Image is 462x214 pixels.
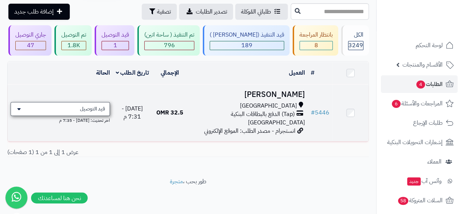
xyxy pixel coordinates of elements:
[340,25,370,56] a: الكل3249
[381,172,458,190] a: وآتس آبجديد
[427,157,442,167] span: العملاء
[164,41,175,50] span: 796
[27,41,34,50] span: 47
[348,41,363,50] span: 3249
[406,176,442,186] span: وآتس آب
[96,68,110,77] a: الحالة
[145,41,194,50] div: 796
[289,68,305,77] a: العميل
[14,7,54,16] span: إضافة طلب جديد
[240,102,297,110] span: [GEOGRAPHIC_DATA]
[114,41,117,50] span: 1
[102,31,129,39] div: قيد التوصيل
[311,108,329,117] a: #5446
[381,192,458,209] a: السلات المتروكة58
[416,79,443,89] span: الطلبات
[416,40,443,50] span: لوحة التحكم
[392,100,401,108] span: 6
[314,41,318,50] span: 8
[7,25,53,56] a: جاري التوصيل 47
[2,148,188,157] div: عرض 1 إلى 1 من 1 (1 صفحات)
[387,137,443,147] span: إشعارات التحويلات البنكية
[300,41,332,50] div: 8
[53,25,93,56] a: تم التوصيل 1.8K
[201,25,291,56] a: قيد التنفيذ ([PERSON_NAME] ) 189
[204,127,295,135] span: انستجرام - مصدر الطلب: الموقع الإلكتروني
[231,110,295,119] span: (Tap) الدفع بالبطاقات البنكية
[241,41,252,50] span: 189
[11,116,110,124] div: اخر تحديث: [DATE] - 7:35 م
[391,98,443,109] span: المراجعات والأسئلة
[196,7,227,16] span: تصدير الطلبات
[15,31,46,39] div: جاري التوصيل
[407,177,421,185] span: جديد
[311,108,315,117] span: #
[93,25,136,56] a: قيد التوصيل 1
[348,31,363,39] div: الكل
[416,80,425,89] span: 4
[144,31,194,39] div: تم التنفيذ ( ساحة اتين)
[170,177,183,186] a: متجرة
[102,41,129,50] div: 1
[161,68,179,77] a: الإجمالي
[235,4,288,20] a: طلباتي المُوكلة
[381,134,458,151] a: إشعارات التحويلات البنكية
[8,4,70,20] a: إضافة طلب جديد
[68,41,80,50] span: 1.8K
[248,118,305,127] span: [GEOGRAPHIC_DATA]
[62,41,86,50] div: 1797
[381,114,458,132] a: طلبات الإرجاع
[157,7,171,16] span: تصفية
[136,25,201,56] a: تم التنفيذ ( ساحة اتين) 796
[142,4,177,20] button: تصفية
[381,37,458,54] a: لوحة التحكم
[381,95,458,112] a: المراجعات والأسئلة6
[80,105,105,113] span: قيد التوصيل
[381,75,458,93] a: الطلبات4
[116,68,149,77] a: تاريخ الطلب
[413,118,443,128] span: طلبات الإرجاع
[156,108,183,117] span: 32.5 OMR
[299,31,333,39] div: بانتظار المراجعة
[402,60,443,70] span: الأقسام والمنتجات
[241,7,271,16] span: طلباتي المُوكلة
[311,68,314,77] a: #
[210,31,284,39] div: قيد التنفيذ ([PERSON_NAME] )
[397,195,443,206] span: السلات المتروكة
[191,90,305,99] h3: [PERSON_NAME]
[122,104,143,121] span: [DATE] - 7:31 م
[16,41,46,50] div: 47
[179,4,233,20] a: تصدير الطلبات
[291,25,340,56] a: بانتظار المراجعة 8
[381,153,458,170] a: العملاء
[398,197,408,205] span: 58
[61,31,86,39] div: تم التوصيل
[210,41,284,50] div: 189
